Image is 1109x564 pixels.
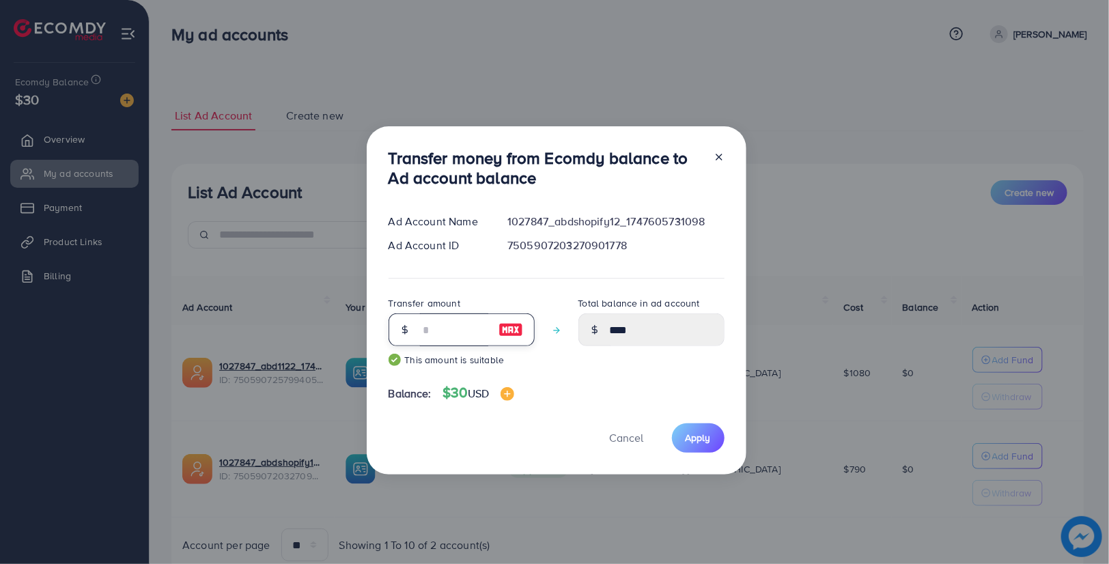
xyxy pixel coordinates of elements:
img: image [499,322,523,338]
div: Ad Account Name [378,214,497,229]
label: Transfer amount [389,296,460,310]
small: This amount is suitable [389,353,535,367]
span: Cancel [610,430,644,445]
div: 1027847_abdshopify12_1747605731098 [496,214,735,229]
div: Ad Account ID [378,238,497,253]
div: 7505907203270901778 [496,238,735,253]
button: Apply [672,423,725,453]
span: Balance: [389,386,432,401]
span: Apply [686,431,711,445]
h3: Transfer money from Ecomdy balance to Ad account balance [389,148,703,188]
img: image [501,387,514,401]
span: USD [468,386,489,401]
img: guide [389,354,401,366]
label: Total balance in ad account [578,296,700,310]
h4: $30 [443,384,514,401]
button: Cancel [593,423,661,453]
